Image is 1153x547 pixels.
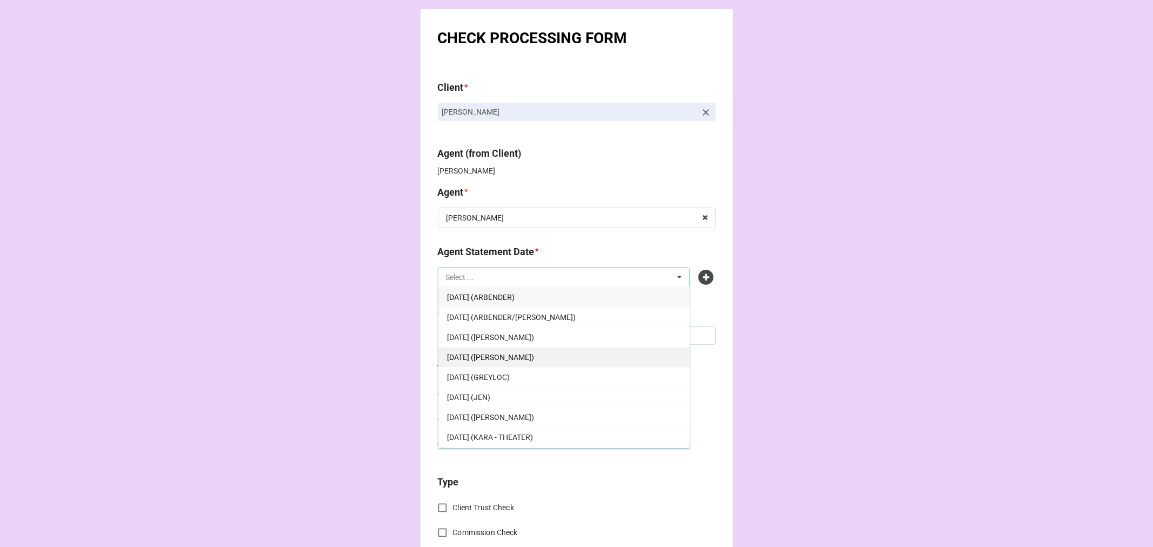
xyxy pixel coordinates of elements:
[453,527,518,538] span: Commission Check
[447,373,510,382] span: [DATE] (GREYLOC)
[447,333,534,342] span: [DATE] ([PERSON_NAME])
[438,165,716,176] p: [PERSON_NAME]
[447,293,515,302] span: [DATE] (ARBENDER)
[447,353,534,362] span: [DATE] ([PERSON_NAME])
[447,313,576,322] span: [DATE] (ARBENDER/[PERSON_NAME])
[438,80,464,95] label: Client
[447,393,490,402] span: [DATE] (JEN)
[453,502,514,513] span: Client Trust Check
[438,244,535,259] label: Agent Statement Date
[442,106,696,117] p: [PERSON_NAME]
[446,214,504,222] div: [PERSON_NAME]
[438,29,628,47] b: CHECK PROCESSING FORM
[438,185,464,200] label: Agent
[447,433,533,442] span: [DATE] (KARA - THEATER)
[438,148,522,159] b: Agent (from Client)
[438,475,459,490] label: Type
[447,413,534,422] span: [DATE] ([PERSON_NAME])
